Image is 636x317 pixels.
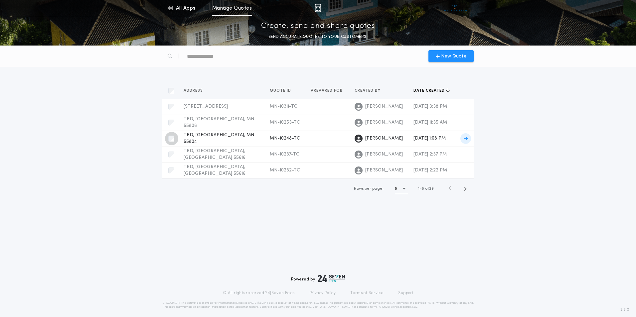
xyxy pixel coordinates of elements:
span: [DATE] 2:22 PM [413,168,447,173]
span: Quote ID [270,88,292,93]
p: DISCLAIMER: This estimate is provided for informational purposes only. 24|Seven Fees, a product o... [162,301,474,309]
h1: 5 [395,185,397,192]
span: TBD, [GEOGRAPHIC_DATA], [GEOGRAPHIC_DATA] 55616 [184,149,245,160]
span: [DATE] 3:38 PM [413,104,447,109]
span: Rows per page: [354,187,384,191]
span: [PERSON_NAME] [365,135,403,142]
span: MN-10237-TC [270,152,299,157]
span: Created by [355,88,382,93]
span: MN-10253-TC [270,120,300,125]
img: vs-icon [442,5,467,11]
a: Privacy Policy [309,290,336,296]
p: © All rights reserved. 24|Seven Fees [223,290,295,296]
a: Support [398,290,413,296]
p: Create, send and share quotes [261,21,375,32]
button: 5 [395,183,408,194]
span: MN-10311-TC [270,104,297,109]
span: 1 [418,187,419,191]
span: 3.8.0 [620,307,629,313]
span: [STREET_ADDRESS] [184,104,228,109]
button: Address [184,87,208,94]
span: [PERSON_NAME] [365,167,403,174]
a: [URL][DOMAIN_NAME] [319,306,352,308]
span: New Quote [441,53,467,60]
button: Quote ID [270,87,296,94]
button: Date created [413,87,450,94]
img: logo [318,274,345,282]
span: TBD, [GEOGRAPHIC_DATA], MN 55804 [184,133,254,144]
span: Prepared for [311,88,344,93]
span: Address [184,88,204,93]
span: TBD, [GEOGRAPHIC_DATA], [GEOGRAPHIC_DATA] 55616 [184,164,245,176]
span: [DATE] 2:37 PM [413,152,447,157]
a: Terms of Service [350,290,384,296]
span: MN-10232-TC [270,168,300,173]
span: [PERSON_NAME] [365,151,403,158]
span: MN-10248-TC [270,136,300,141]
span: [PERSON_NAME] [365,103,403,110]
span: of 29 [425,186,434,192]
div: Powered by [291,274,345,282]
span: [DATE] 1:08 PM [413,136,446,141]
p: SEND ACCURATE QUOTES TO YOUR CUSTOMERS. [268,34,368,40]
img: img [315,4,321,12]
button: Created by [355,87,386,94]
span: Date created [413,88,446,93]
span: TBD, [GEOGRAPHIC_DATA], MN 55806 [184,117,254,128]
button: New Quote [428,50,474,62]
span: 5 [422,187,424,191]
span: [PERSON_NAME] [365,119,403,126]
span: [DATE] 11:35 AM [413,120,447,125]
